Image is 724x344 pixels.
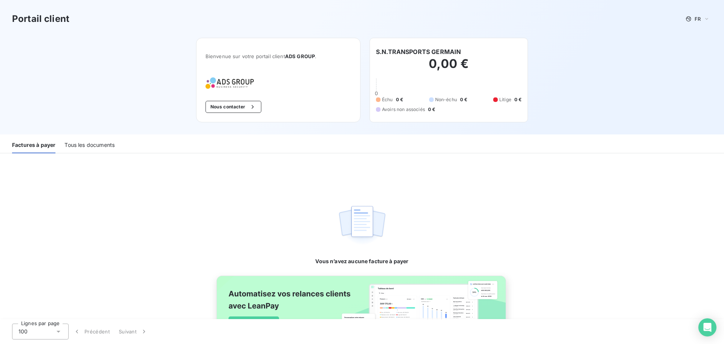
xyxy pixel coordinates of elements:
h3: Portail client [12,12,69,26]
span: 0 [375,90,378,96]
span: 100 [18,328,28,335]
img: empty state [338,202,386,248]
span: 0 € [514,96,522,103]
span: Non-échu [435,96,457,103]
span: Litige [499,96,511,103]
img: Company logo [206,77,254,89]
span: Bienvenue sur votre portail client . [206,53,351,59]
span: Vous n’avez aucune facture à payer [315,258,408,265]
button: Suivant [114,324,152,339]
span: 0 € [460,96,467,103]
div: Factures à payer [12,137,55,153]
div: Open Intercom Messenger [698,318,716,336]
span: Avoirs non associés [382,106,425,113]
button: Précédent [69,324,114,339]
h6: S.N.TRANSPORTS GERMAIN [376,47,461,56]
h2: 0,00 € [376,56,522,79]
span: FR [695,16,701,22]
div: Tous les documents [64,137,115,153]
span: ADS GROUP [285,53,315,59]
span: 0 € [428,106,435,113]
span: Échu [382,96,393,103]
span: 0 € [396,96,403,103]
button: Nous contacter [206,101,261,113]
